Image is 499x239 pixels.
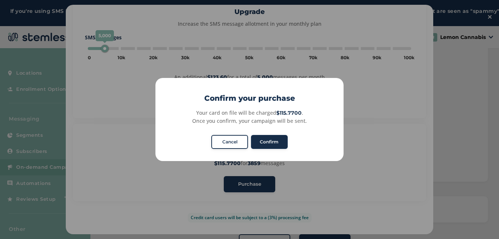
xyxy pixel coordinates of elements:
[276,110,302,116] strong: $115.7700
[462,204,499,239] iframe: Chat Widget
[211,135,248,149] button: Cancel
[251,135,288,149] button: Confirm
[155,93,344,104] h2: Confirm your purchase
[164,109,335,125] div: Your card on file will be charged . Once you confirm, your campaign will be sent.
